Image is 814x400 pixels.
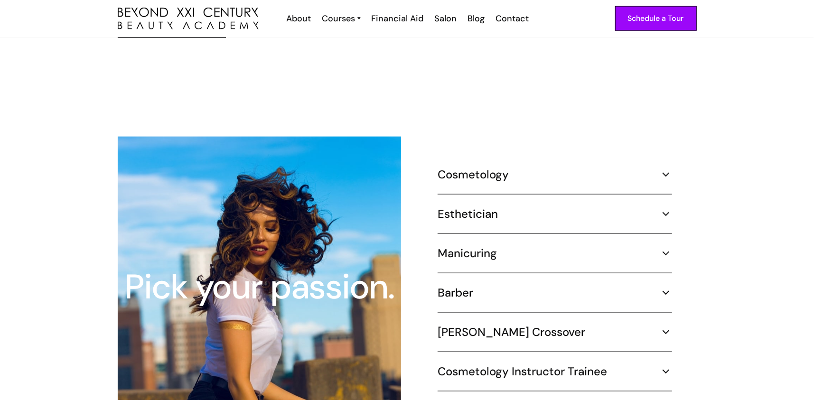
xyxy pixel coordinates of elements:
h5: Manicuring [438,246,497,260]
h5: Cosmetology [438,167,509,182]
h5: [PERSON_NAME] Crossover [438,325,585,339]
div: Courses [322,12,356,25]
a: Blog [462,12,490,25]
a: Courses [322,12,361,25]
div: Salon [435,12,457,25]
div: Pick your passion. [118,270,400,304]
a: Financial Aid [365,12,429,25]
div: Financial Aid [372,12,424,25]
h5: Esthetician [438,207,498,221]
a: home [118,8,259,30]
div: Schedule a Tour [628,12,684,25]
div: About [287,12,311,25]
a: Salon [429,12,462,25]
div: Contact [496,12,529,25]
h5: Barber [438,286,473,300]
a: Contact [490,12,534,25]
div: Blog [468,12,485,25]
img: beyond 21st century beauty academy logo [118,8,259,30]
h5: Cosmetology Instructor Trainee [438,364,607,379]
a: Schedule a Tour [615,6,697,31]
a: About [281,12,316,25]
